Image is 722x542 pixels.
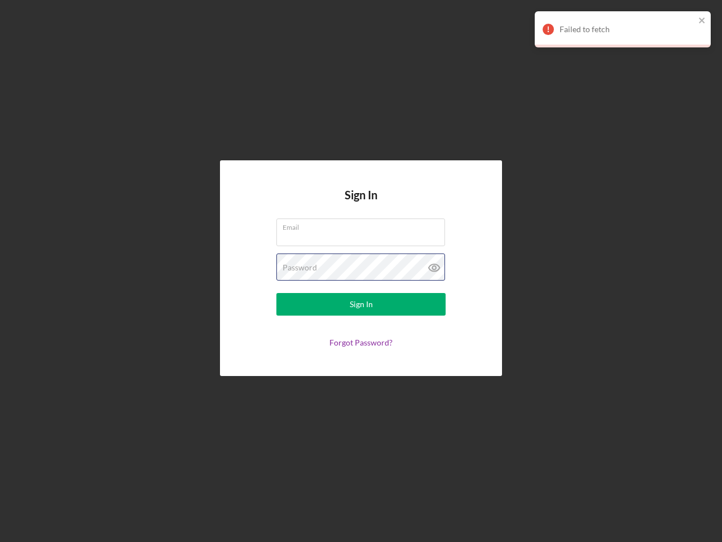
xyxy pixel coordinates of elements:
[560,25,695,34] div: Failed to fetch
[329,338,393,347] a: Forgot Password?
[276,293,446,316] button: Sign In
[698,16,706,27] button: close
[283,263,317,272] label: Password
[350,293,373,316] div: Sign In
[283,219,445,231] label: Email
[345,189,377,218] h4: Sign In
